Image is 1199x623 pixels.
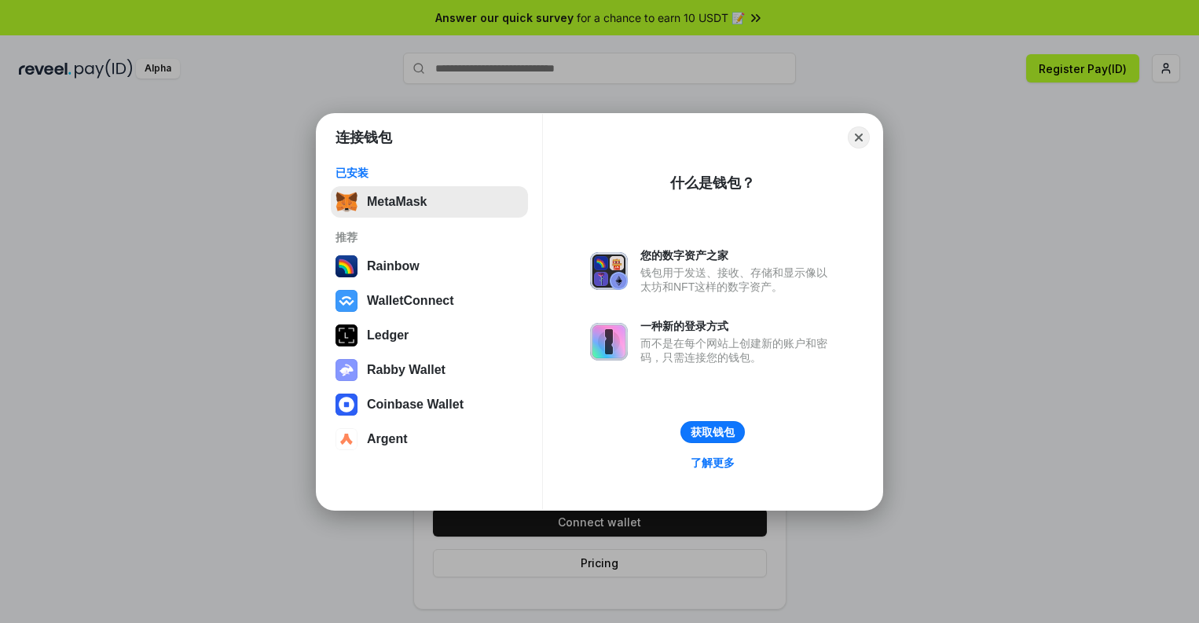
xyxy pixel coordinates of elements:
img: svg+xml,%3Csvg%20width%3D%2228%22%20height%3D%2228%22%20viewBox%3D%220%200%2028%2028%22%20fill%3D... [335,290,357,312]
div: MetaMask [367,195,427,209]
img: svg+xml,%3Csvg%20xmlns%3D%22http%3A%2F%2Fwww.w3.org%2F2000%2Fsvg%22%20fill%3D%22none%22%20viewBox... [335,359,357,381]
h1: 连接钱包 [335,128,392,147]
button: WalletConnect [331,285,528,317]
div: 而不是在每个网站上创建新的账户和密码，只需连接您的钱包。 [640,336,835,365]
div: 获取钱包 [691,425,735,439]
button: Ledger [331,320,528,351]
button: Argent [331,423,528,455]
img: svg+xml,%3Csvg%20width%3D%2228%22%20height%3D%2228%22%20viewBox%3D%220%200%2028%2028%22%20fill%3D... [335,394,357,416]
div: 已安装 [335,166,523,180]
div: Rabby Wallet [367,363,445,377]
div: Argent [367,432,408,446]
div: 您的数字资产之家 [640,248,835,262]
img: svg+xml,%3Csvg%20xmlns%3D%22http%3A%2F%2Fwww.w3.org%2F2000%2Fsvg%22%20width%3D%2228%22%20height%3... [335,324,357,346]
div: 什么是钱包？ [670,174,755,192]
div: 一种新的登录方式 [640,319,835,333]
a: 了解更多 [681,453,744,473]
button: Close [848,126,870,148]
div: 推荐 [335,230,523,244]
button: Rabby Wallet [331,354,528,386]
button: MetaMask [331,186,528,218]
img: svg+xml,%3Csvg%20xmlns%3D%22http%3A%2F%2Fwww.w3.org%2F2000%2Fsvg%22%20fill%3D%22none%22%20viewBox... [590,252,628,290]
div: WalletConnect [367,294,454,308]
div: 钱包用于发送、接收、存储和显示像以太坊和NFT这样的数字资产。 [640,266,835,294]
img: svg+xml,%3Csvg%20width%3D%2228%22%20height%3D%2228%22%20viewBox%3D%220%200%2028%2028%22%20fill%3D... [335,428,357,450]
img: svg+xml,%3Csvg%20xmlns%3D%22http%3A%2F%2Fwww.w3.org%2F2000%2Fsvg%22%20fill%3D%22none%22%20viewBox... [590,323,628,361]
button: Coinbase Wallet [331,389,528,420]
div: Coinbase Wallet [367,398,464,412]
button: Rainbow [331,251,528,282]
div: Ledger [367,328,409,343]
div: Rainbow [367,259,420,273]
div: 了解更多 [691,456,735,470]
button: 获取钱包 [680,421,745,443]
img: svg+xml,%3Csvg%20width%3D%22120%22%20height%3D%22120%22%20viewBox%3D%220%200%20120%20120%22%20fil... [335,255,357,277]
img: svg+xml,%3Csvg%20fill%3D%22none%22%20height%3D%2233%22%20viewBox%3D%220%200%2035%2033%22%20width%... [335,191,357,213]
